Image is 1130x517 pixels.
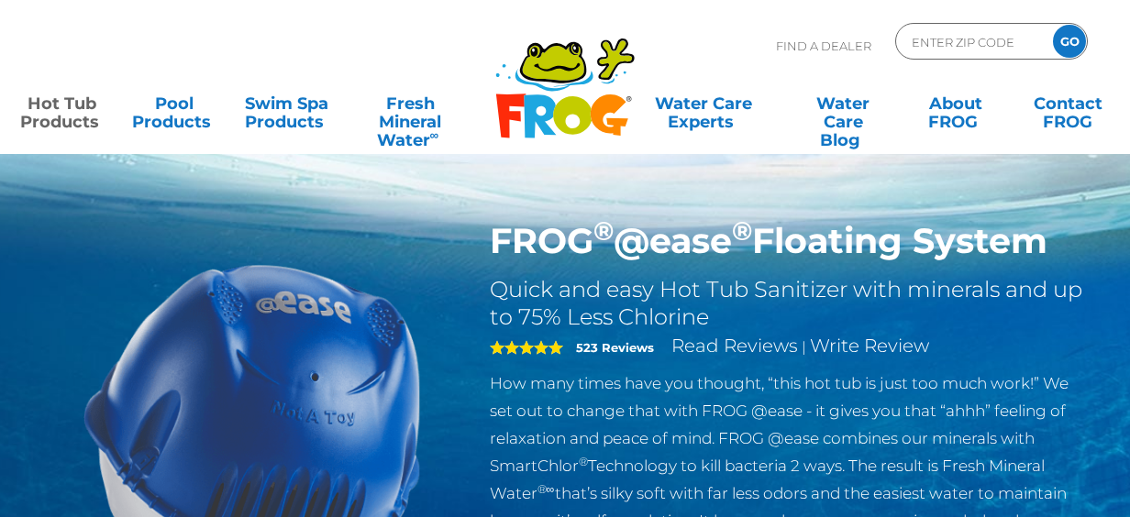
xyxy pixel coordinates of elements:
[537,482,555,496] sup: ®∞
[579,455,588,468] sup: ®
[1025,85,1112,122] a: ContactFROG
[18,85,105,122] a: Hot TubProducts
[430,127,439,142] sup: ∞
[732,214,752,247] sup: ®
[802,338,806,356] span: |
[776,23,871,69] p: Find A Dealer
[632,85,774,122] a: Water CareExperts
[912,85,999,122] a: AboutFROG
[576,340,654,355] strong: 523 Reviews
[356,85,465,122] a: Fresh MineralWater∞
[810,335,929,357] a: Write Review
[490,276,1089,331] h2: Quick and easy Hot Tub Sanitizer with minerals and up to 75% Less Chlorine
[490,220,1089,262] h1: FROG @ease Floating System
[593,214,614,247] sup: ®
[910,28,1034,55] input: Zip Code Form
[1053,25,1086,58] input: GO
[243,85,330,122] a: Swim SpaProducts
[131,85,218,122] a: PoolProducts
[799,85,886,122] a: Water CareBlog
[671,335,798,357] a: Read Reviews
[490,340,563,355] span: 5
